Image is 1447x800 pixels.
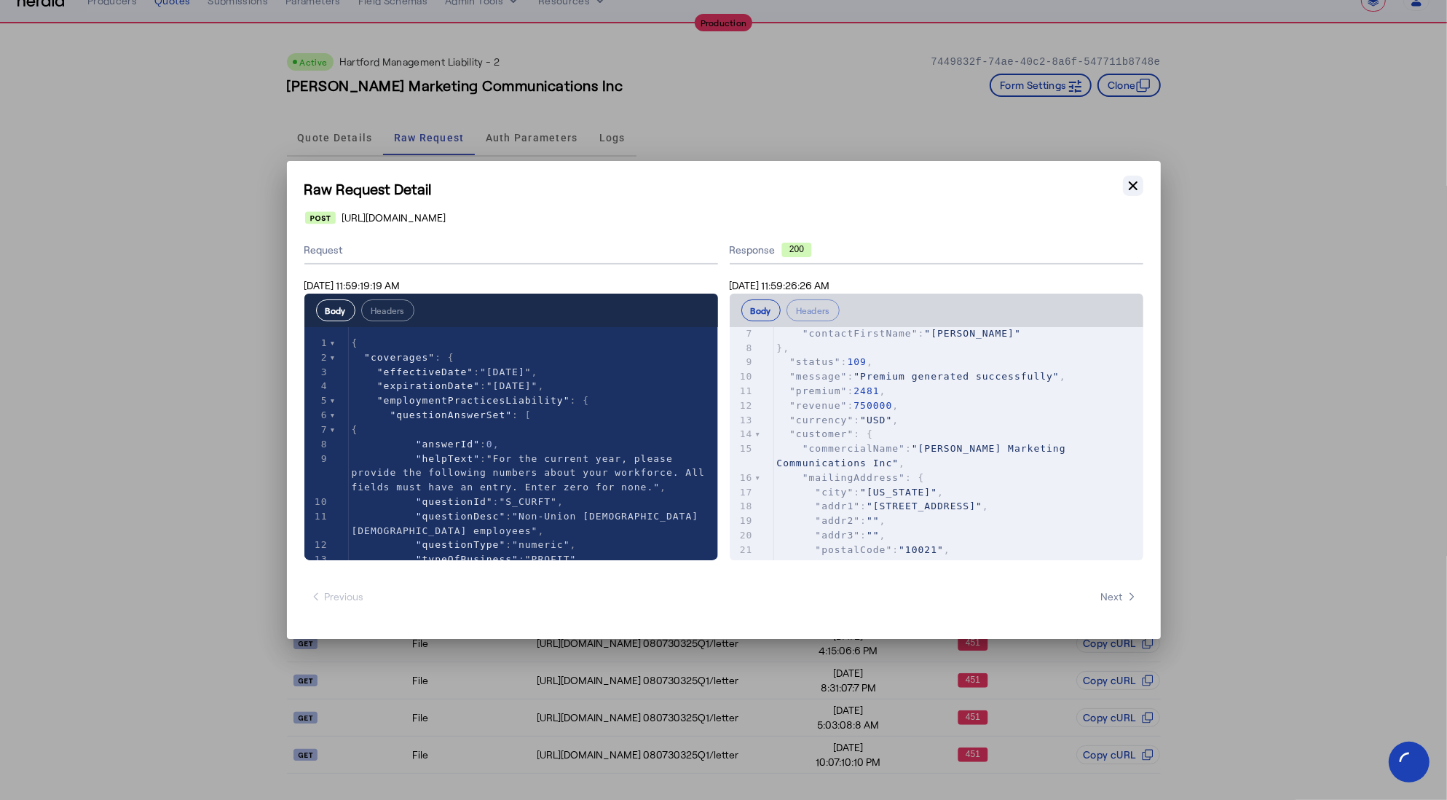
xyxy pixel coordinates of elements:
div: 3 [304,365,330,380]
div: 20 [730,528,755,543]
span: "[DATE]" [480,366,532,377]
span: "commercialName" [803,443,905,454]
span: [DATE] 11:59:19:19 AM [304,279,401,291]
span: "numeric" [512,539,569,550]
span: : , [777,356,874,367]
span: "employmentPracticesLiability" [377,395,570,406]
span: 0 [486,439,493,450]
button: Headers [786,299,840,321]
div: 8 [304,437,330,452]
span: "revenue" [789,400,847,411]
span: { [352,424,358,435]
div: 12 [304,538,330,552]
div: 15 [730,442,755,456]
span: "helpText" [416,453,480,464]
span: 109 [848,356,867,367]
div: 11 [304,509,330,524]
span: : , [777,501,989,511]
span: : , [352,380,545,391]
div: 4 [304,379,330,393]
button: Previous [304,584,370,610]
span: : , [777,371,1066,382]
div: 18 [730,499,755,514]
div: 22 [730,557,755,572]
span: [DATE] 11:59:26:26 AM [730,279,830,291]
h1: Raw Request Detail [304,179,1143,199]
span: : , [777,400,899,411]
div: Request [304,237,718,264]
span: "For the current year, please provide the following numbers about your workforce. All fields must... [352,453,711,493]
div: 10 [730,369,755,384]
span: "USD" [860,415,892,426]
span: "questionId" [416,496,493,507]
span: : , [777,530,886,541]
button: Body [741,299,781,321]
span: : { [352,395,590,406]
div: 1 [304,336,330,350]
span: "currency" [789,415,853,426]
span: "expirationDate" [377,380,480,391]
span: : [777,328,1022,339]
span: "[US_STATE]" [860,487,937,498]
span: "[DATE]" [486,380,538,391]
div: 11 [730,384,755,399]
span: "postalCode" [815,544,892,555]
div: 7 [730,326,755,341]
span: : { [777,428,874,439]
span: "contactFirstName" [803,328,918,339]
div: 9 [730,355,755,369]
span: "Premium generated successfully" [853,371,1059,382]
button: Body [316,299,355,321]
span: "effectiveDate" [377,366,473,377]
div: 10 [304,495,330,509]
span: : [352,554,577,565]
div: 5 [304,393,330,408]
div: 9 [304,452,330,466]
span: "message" [789,371,847,382]
span: "status" [789,356,841,367]
span: "S_CURFT" [500,496,557,507]
span: "[PERSON_NAME]" [925,328,1021,339]
span: "NY" [918,559,944,570]
div: 13 [304,552,330,567]
span: : , [352,366,538,377]
div: 7 [304,423,330,437]
span: Next [1101,589,1138,604]
div: 14 [730,427,755,442]
div: 8 [730,341,755,356]
span: }, [777,342,790,353]
span: "addr2" [815,515,860,526]
span: "coverages" [364,352,435,363]
span: [URL][DOMAIN_NAME] [342,211,446,225]
span: 2481 [853,385,879,396]
button: Next [1095,584,1143,610]
span: "customer" [789,428,853,439]
span: "PROFIT" [525,554,577,565]
span: "10021" [899,544,944,555]
span: "[PERSON_NAME] Marketing Communications Inc" [777,443,1073,468]
span: "Non-Union [DEMOGRAPHIC_DATA] [DEMOGRAPHIC_DATA] employees" [352,511,706,536]
span: "addr1" [815,501,860,511]
button: Headers [361,299,414,321]
text: 200 [789,244,803,254]
span: : , [352,539,577,550]
span: : , [352,496,564,507]
div: 21 [730,543,755,557]
span: : , [777,515,886,526]
span: "" [867,530,880,541]
span: 750000 [853,400,892,411]
span: "" [867,515,880,526]
div: 19 [730,514,755,528]
div: Response [730,243,1143,257]
span: { [352,337,358,348]
span: : , [777,443,1073,468]
span: "answerId" [416,439,480,450]
div: 16 [730,471,755,485]
div: 6 [304,408,330,423]
span: : , [777,544,950,555]
span: : [777,559,945,570]
span: : { [777,472,925,483]
span: "premium" [789,385,847,396]
span: : , [352,511,706,536]
div: 12 [730,399,755,413]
